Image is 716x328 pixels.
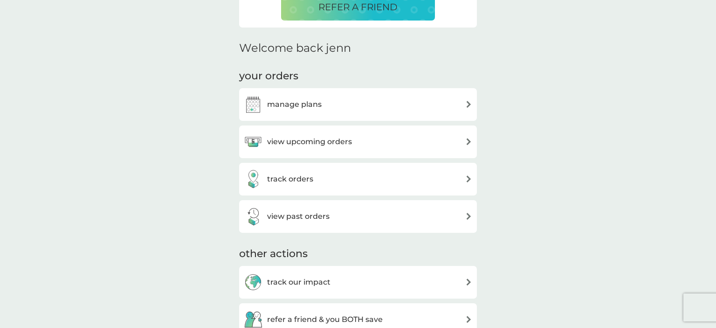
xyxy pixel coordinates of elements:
[239,69,298,84] h3: your orders
[465,213,472,220] img: arrow right
[267,210,330,223] h3: view past orders
[465,279,472,286] img: arrow right
[267,173,313,185] h3: track orders
[465,138,472,145] img: arrow right
[465,101,472,108] img: arrow right
[239,42,351,55] h2: Welcome back jenn
[465,316,472,323] img: arrow right
[267,136,352,148] h3: view upcoming orders
[267,98,322,111] h3: manage plans
[267,314,383,326] h3: refer a friend & you BOTH save
[267,276,330,288] h3: track our impact
[465,175,472,182] img: arrow right
[239,247,308,261] h3: other actions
